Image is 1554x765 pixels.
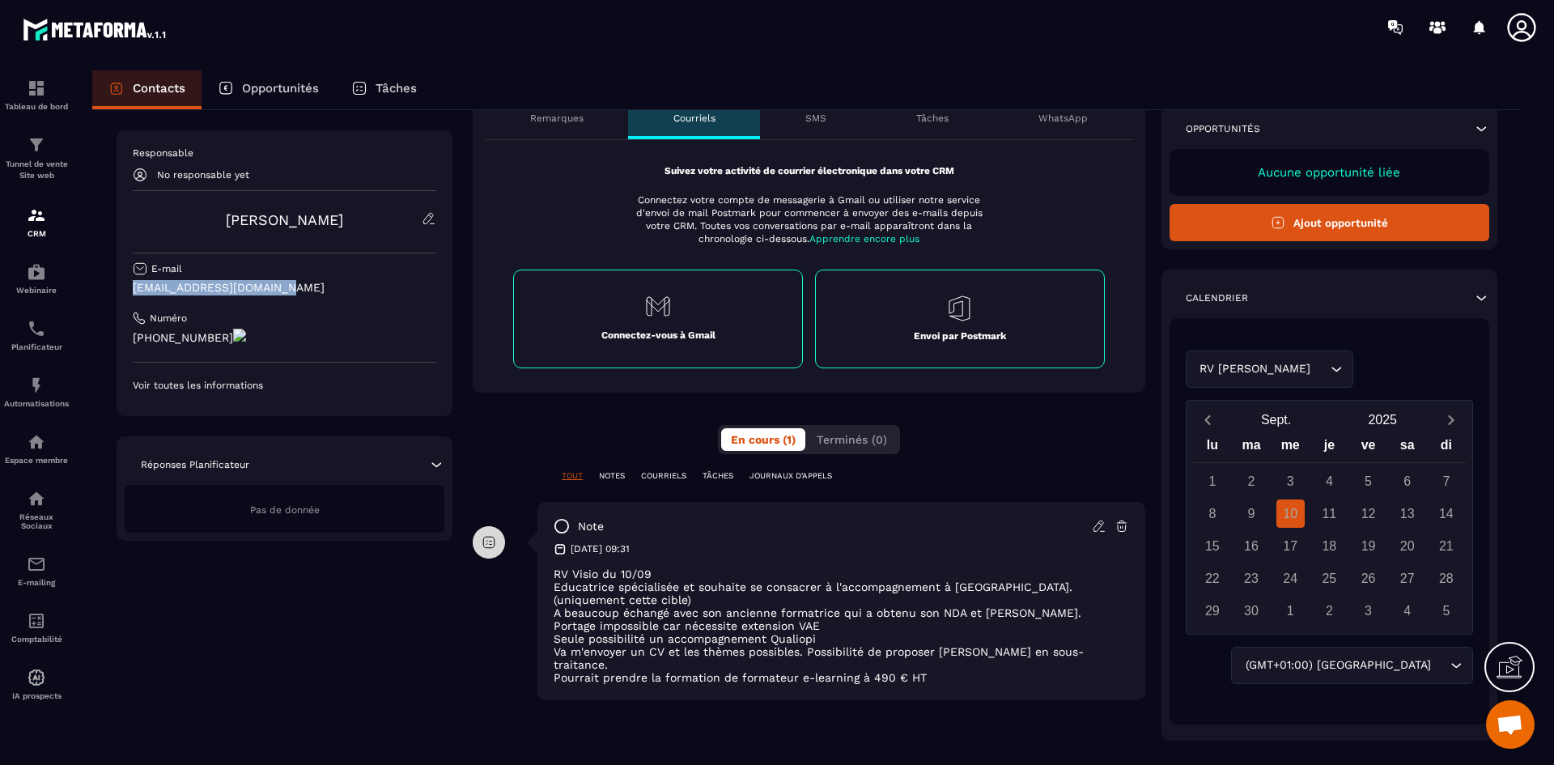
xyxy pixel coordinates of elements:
[554,606,1129,619] p: A beaucoup échangé avec son ancienne formatrice qui a obtenu son NDA et [PERSON_NAME].
[133,379,436,392] p: Voir toutes les informations
[1354,564,1382,593] div: 26
[1354,597,1382,625] div: 3
[1432,499,1460,528] div: 14
[27,79,46,98] img: formation
[1186,351,1353,388] div: Search for option
[1198,532,1226,560] div: 15
[141,458,249,471] p: Réponses Planificateur
[1271,434,1310,462] div: me
[530,112,584,125] p: Remarques
[1238,499,1266,528] div: 9
[1223,406,1330,434] button: Open months overlay
[4,102,69,111] p: Tableau de bord
[4,512,69,530] p: Réseaux Sociaux
[133,147,436,159] p: Responsable
[1432,532,1460,560] div: 21
[916,112,949,125] p: Tâches
[4,342,69,351] p: Planificateur
[27,611,46,631] img: accountant
[1238,564,1266,593] div: 23
[513,164,1105,177] p: Suivez votre activité de courrier électronique dans votre CRM
[1232,434,1271,462] div: ma
[1314,360,1327,378] input: Search for option
[242,81,319,96] p: Opportunités
[151,262,182,275] p: E-mail
[1276,564,1305,593] div: 24
[1186,122,1260,135] p: Opportunités
[92,70,202,109] a: Contacts
[1393,564,1421,593] div: 27
[601,329,715,342] p: Connectez-vous à Gmail
[27,206,46,225] img: formation
[1427,434,1466,462] div: di
[914,329,1006,342] p: Envoi par Postmark
[554,619,1129,632] li: Portage impossible car nécessite extension VAE
[1329,406,1436,434] button: Open years overlay
[23,15,168,44] img: logo
[4,477,69,542] a: social-networksocial-networkRéseaux Sociaux
[721,428,805,451] button: En cours (1)
[27,262,46,282] img: automations
[1393,499,1421,528] div: 13
[554,632,1129,645] li: Seule possibilité un accompagnement Qualiopi
[1186,165,1473,180] p: Aucune opportunité liée
[4,286,69,295] p: Webinaire
[1315,499,1344,528] div: 11
[1354,499,1382,528] div: 12
[1388,434,1427,462] div: sa
[150,312,187,325] p: Numéro
[1434,657,1446,674] input: Search for option
[233,329,246,342] img: actions-icon.png
[554,580,1129,606] p: Educatrice spécialisée et souhaite se consacrer à l'accompagnement à [GEOGRAPHIC_DATA]. (uniqueme...
[4,159,69,181] p: Tunnel de vente Site web
[133,280,436,295] p: [EMAIL_ADDRESS][DOMAIN_NAME]
[1186,291,1248,304] p: Calendrier
[1193,434,1466,625] div: Calendar wrapper
[805,112,826,125] p: SMS
[1432,467,1460,495] div: 7
[1315,467,1344,495] div: 4
[1193,434,1232,462] div: lu
[807,428,897,451] button: Terminés (0)
[673,112,715,125] p: Courriels
[1198,467,1226,495] div: 1
[226,211,343,228] a: [PERSON_NAME]
[1348,434,1387,462] div: ve
[1242,657,1434,674] span: (GMT+01:00) [GEOGRAPHIC_DATA]
[1315,564,1344,593] div: 25
[1436,409,1466,431] button: Next month
[4,456,69,465] p: Espace membre
[1393,532,1421,560] div: 20
[4,123,69,193] a: formationformationTunnel de vente Site web
[335,70,433,109] a: Tâches
[626,193,993,245] p: Connectez votre compte de messagerie à Gmail ou utiliser notre service d'envoi de mail Postmark p...
[1276,597,1305,625] div: 1
[4,250,69,307] a: automationsautomationsWebinaire
[376,81,417,96] p: Tâches
[4,229,69,238] p: CRM
[27,555,46,574] img: email
[1276,532,1305,560] div: 17
[562,470,583,482] p: TOUT
[817,433,887,446] span: Terminés (0)
[554,645,1129,671] p: Va m'envoyer un CV et les thèmes possibles. Possibilité de proposer [PERSON_NAME] en sous-traitance.
[27,668,46,687] img: automations
[1238,532,1266,560] div: 16
[1354,532,1382,560] div: 19
[157,169,249,181] p: No responsable yet
[703,470,733,482] p: TÂCHES
[4,542,69,599] a: emailemailE-mailing
[1432,564,1460,593] div: 28
[1354,467,1382,495] div: 5
[27,376,46,395] img: automations
[1198,564,1226,593] div: 22
[1198,499,1226,528] div: 8
[578,519,604,534] p: note
[4,307,69,363] a: schedulerschedulerPlanificateur
[250,504,320,516] span: Pas de donnée
[4,363,69,420] a: automationsautomationsAutomatisations
[27,319,46,338] img: scheduler
[809,233,919,244] span: Apprendre encore plus
[1196,360,1314,378] span: RV [PERSON_NAME]
[1238,467,1266,495] div: 2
